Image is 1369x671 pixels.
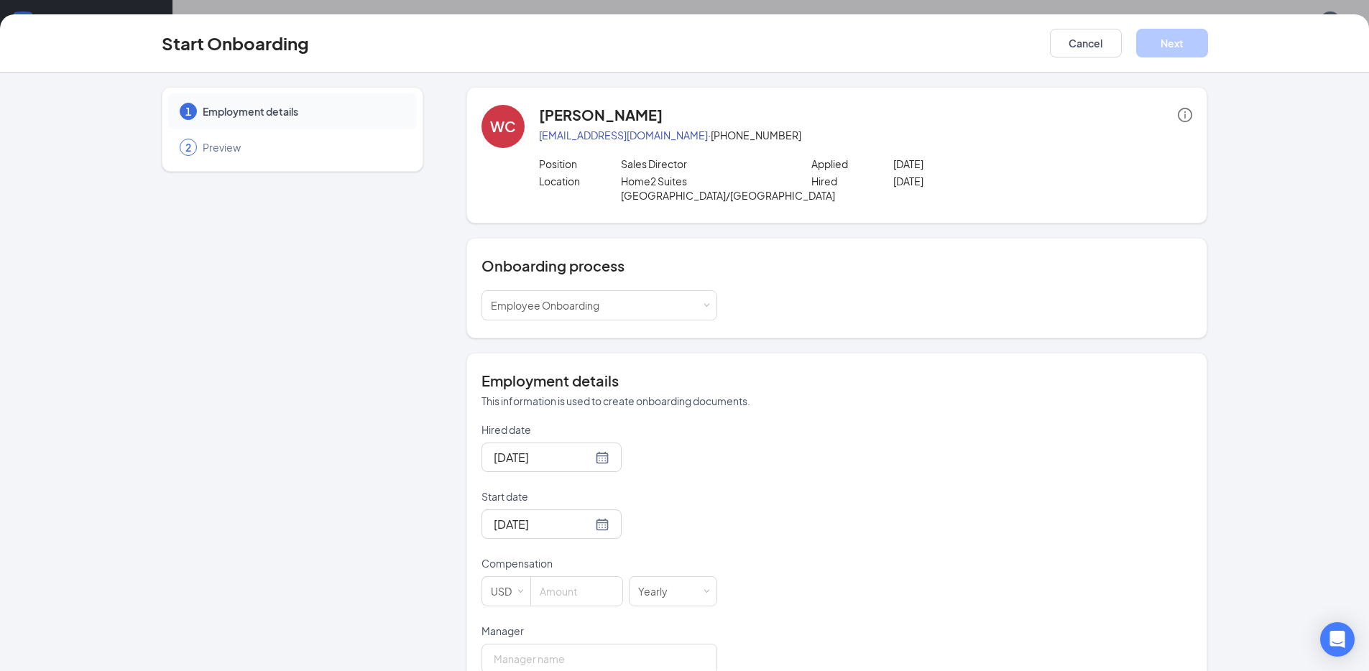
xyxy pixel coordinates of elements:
p: · [PHONE_NUMBER] [539,128,1192,142]
p: Hired date [481,422,717,437]
input: Amount [531,577,622,606]
div: [object Object] [491,291,609,320]
p: Sales Director [621,157,784,171]
input: Aug 26, 2025 [494,448,592,466]
p: Location [539,174,621,188]
p: [DATE] [893,174,1056,188]
div: USD [491,577,522,606]
p: Start date [481,489,717,504]
button: Next [1136,29,1208,57]
span: 1 [185,104,191,119]
p: Compensation [481,556,717,570]
div: Open Intercom Messenger [1320,622,1355,657]
p: Home2 Suites [GEOGRAPHIC_DATA]/[GEOGRAPHIC_DATA] [621,174,784,203]
p: Applied [811,157,893,171]
h4: Employment details [481,371,1192,391]
p: Hired [811,174,893,188]
input: Sep 18, 2025 [494,515,592,533]
h4: Onboarding process [481,256,1192,276]
h3: Start Onboarding [162,31,309,55]
p: This information is used to create onboarding documents. [481,394,1192,408]
p: [DATE] [893,157,1056,171]
h4: [PERSON_NAME] [539,105,663,125]
button: Cancel [1050,29,1122,57]
span: Preview [203,140,402,154]
span: Employee Onboarding [491,299,599,312]
span: Employment details [203,104,402,119]
a: [EMAIL_ADDRESS][DOMAIN_NAME] [539,129,708,142]
p: Position [539,157,621,171]
div: WC [490,116,516,136]
p: Manager [481,624,717,638]
div: Yearly [638,577,678,606]
span: 2 [185,140,191,154]
span: info-circle [1178,108,1192,122]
